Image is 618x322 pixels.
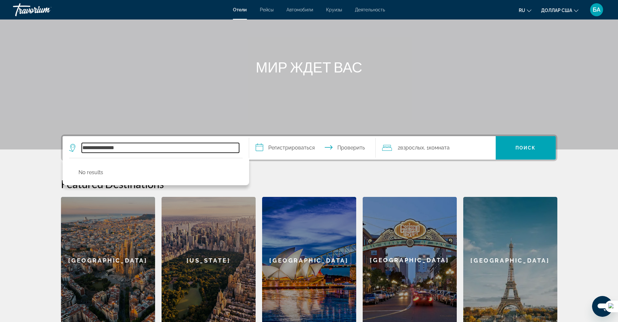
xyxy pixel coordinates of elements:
font: комната [429,145,450,151]
button: Меню пользователя [588,3,605,17]
p: No results [79,168,103,177]
input: Поиск отеля [82,143,239,153]
a: Отели [233,7,247,12]
h2: Featured Destinations [61,177,557,190]
iframe: Кнопка запуска окна обмена сообщениями [592,296,613,317]
font: БА [593,6,600,13]
font: Поиск [515,145,536,150]
button: Изменить язык [519,6,531,15]
button: Путешественники: 2 взрослых, 0 детей [376,136,496,160]
button: Выберите дату заезда и выезда [249,136,376,160]
font: , 1 [424,145,429,151]
a: Автомобили [286,7,313,12]
button: Изменить валюту [541,6,578,15]
button: Поиск [496,136,556,160]
font: 2 [398,145,400,151]
a: Деятельность [355,7,385,12]
a: Травориум [13,1,78,18]
a: Круизы [326,7,342,12]
a: Рейсы [260,7,273,12]
div: Destination search results [63,158,249,185]
font: доллар США [541,8,572,13]
font: взрослых [400,145,424,151]
font: МИР ЖДЕТ ВАС [256,58,362,75]
font: ru [519,8,525,13]
div: Виджет поиска [63,136,556,160]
